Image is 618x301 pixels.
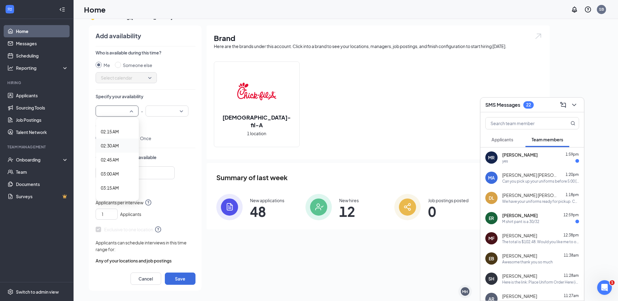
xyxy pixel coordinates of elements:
button: Save [165,273,195,285]
div: Job postings posted [428,197,468,203]
span: 0 [428,206,468,217]
div: Awesome thank you so much [502,259,553,265]
a: Job Postings [16,114,68,126]
div: MA [488,175,495,181]
svg: ChevronDown [571,101,578,109]
a: Messages [16,37,68,50]
span: [PERSON_NAME] [502,232,537,239]
div: Here are the brands under this account. Click into a brand to see your locations, managers, job p... [214,43,542,49]
a: Team [16,166,68,178]
span: 1:18pm [566,192,579,197]
div: DL [489,195,494,201]
div: New hires [339,197,359,203]
h1: Home [84,4,106,15]
button: Cancel [131,273,161,285]
svg: QuestionInfo [145,199,152,206]
span: 11:27am [564,293,579,298]
svg: MagnifyingGlass [571,121,575,126]
span: Applicants can schedule interviews in this time range for: [96,240,187,252]
span: 11:28am [564,273,579,278]
span: Exclusive to one location [96,226,162,233]
span: 02:15 AM [101,128,119,135]
span: Team members [532,137,563,142]
div: Onboarding [16,157,63,163]
div: MF [488,235,495,241]
div: MR [488,154,495,161]
input: Search team member [486,117,558,129]
a: Sourcing Tools [16,102,68,114]
span: 12 [339,206,359,217]
span: [PERSON_NAME] [PERSON_NAME] [502,172,557,178]
img: open.6027fd2a22e1237b5b06.svg [534,33,542,40]
button: ComposeMessage [558,100,568,110]
span: Any of your locations and job postings [96,258,172,264]
span: Applicants per interview [96,199,195,206]
span: 12:38pm [563,233,579,237]
span: [PERSON_NAME] [502,253,537,259]
p: Specify your availability [96,93,195,99]
span: 11:38am [564,253,579,258]
div: Team Management [7,144,67,150]
span: [PERSON_NAME] [502,212,538,218]
input: 1 [98,210,117,219]
div: Reporting [16,65,69,71]
span: Summary of last week [216,172,288,183]
div: M shirt pant is a 30/32 [502,219,539,224]
div: MH [462,289,468,294]
div: yes [502,158,508,164]
div: We have your uniforms ready for pickup. Can you pickup between [DATE] or [DATE] 10:00-5:00? [502,199,579,204]
h4: Add availability [96,32,141,40]
svg: QuestionInfo [584,6,592,13]
a: Talent Network [16,126,68,138]
svg: Notifications [571,6,578,13]
h1: Brand [214,33,542,43]
div: Here is the link: Place Uniform Order Here (if you prefer) [502,280,579,285]
span: [PERSON_NAME] [502,273,537,279]
div: EB [489,255,494,262]
span: 02:45 AM [101,156,119,163]
p: Choose days you are available [96,154,195,160]
span: 1:20pm [566,172,579,177]
svg: Analysis [7,65,13,71]
div: SH [489,276,495,282]
h3: SMS Messages [485,102,520,108]
div: Someone else [123,62,152,69]
a: Applicants [16,89,68,102]
svg: Collapse [59,6,65,13]
span: Select calendar [101,73,152,82]
div: Applicants [96,206,195,220]
span: Applicants [491,137,513,142]
a: Scheduling [16,50,68,62]
div: Switch to admin view [16,289,59,295]
span: 48 [250,206,284,217]
div: ER [489,215,494,221]
span: [PERSON_NAME] [PERSON_NAME] [502,192,557,198]
img: icon [216,194,243,220]
div: New applications [250,197,284,203]
svg: WorkstreamLogo [7,6,13,12]
div: SB [599,7,604,12]
h2: [DEMOGRAPHIC_DATA]-fil-A [214,113,299,129]
p: Choose frequency [96,123,195,129]
iframe: Intercom live chat [597,280,612,295]
p: - [141,106,143,117]
svg: UserCheck [7,157,13,163]
div: Me [104,62,110,69]
div: Can you pick up your uniforms before 5:00 [DATE] or [DATE] between 10:00-5:00? [502,179,579,184]
span: 03:15 AM [101,184,119,191]
span: 1 [610,280,615,285]
span: 1:59pm [566,152,579,157]
span: 02:30 AM [101,142,119,149]
div: Once [140,135,151,142]
button: ChevronDown [569,100,579,110]
svg: SmallChevronUp [96,185,103,193]
div: Hiring [7,80,67,85]
svg: Settings [7,289,13,295]
div: 22 [526,102,531,107]
span: 12:59pm [563,213,579,217]
img: Chick-fil-A [237,72,276,111]
a: SurveysCrown [16,190,68,203]
img: icon [394,194,421,220]
img: icon [305,194,332,220]
span: 03:00 AM [101,170,119,177]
